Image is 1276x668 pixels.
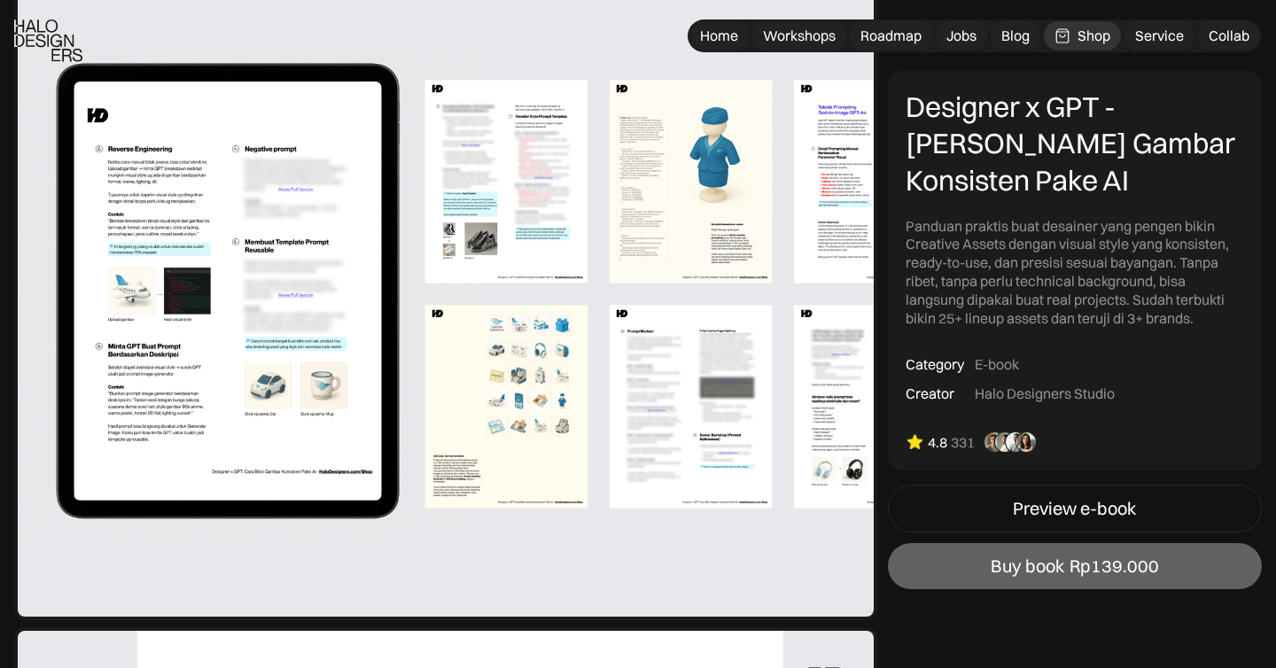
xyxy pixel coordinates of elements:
[1135,27,1184,45] div: Service
[888,543,1262,589] a: Buy bookRp139.000
[689,21,749,50] a: Home
[1209,27,1249,45] div: Collab
[1124,21,1194,50] a: Service
[860,27,922,45] div: Roadmap
[850,21,932,50] a: Roadmap
[906,384,954,403] div: Creator
[700,27,738,45] div: Home
[906,217,1244,328] div: Panduan praktis buat desainer yang pengen bikin Creative Assets dengan visual style yang konsiste...
[946,27,976,45] div: Jobs
[752,21,846,50] a: Workshops
[928,433,947,452] div: 4.8
[936,21,987,50] a: Jobs
[975,356,1019,375] div: E-book
[975,384,1115,403] div: Halo Designers Studio
[991,21,1040,50] a: Blog
[888,485,1262,532] a: Preview e-book
[906,356,964,375] div: Category
[906,89,1244,199] div: Designer x GPT - [PERSON_NAME] Gambar Konsisten Pake AI
[1001,27,1030,45] div: Blog
[763,27,836,45] div: Workshops
[1044,21,1121,50] a: Shop
[1070,555,1159,577] div: Rp139.000
[951,433,975,452] div: 331
[1198,21,1260,50] a: Collab
[1078,27,1110,45] div: Shop
[1013,498,1136,519] div: Preview e-book
[991,555,1064,577] div: Buy book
